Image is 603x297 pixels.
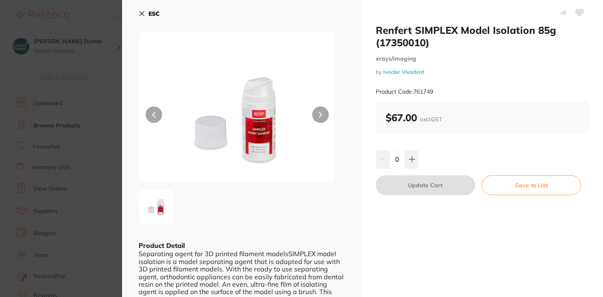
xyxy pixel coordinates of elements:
[376,175,475,195] button: Update Cart
[420,115,442,123] span: excl. GST
[386,111,442,124] b: $67.00
[376,55,590,62] small: xrays/imaging
[148,10,160,17] b: ESC
[141,192,171,222] img: SmtNbUZqWkRNNE13
[376,24,590,49] h2: Renfert SIMPLEX Model Isolation 85g (17350010)
[383,68,424,75] a: Ivoclar Vivadent
[139,241,185,250] b: Product Detail
[376,88,433,95] small: Product Code: 761749
[482,175,581,195] button: Save to List
[178,52,296,182] img: SmtNbUZqWkRNNE13
[376,69,590,75] small: by
[139,7,160,21] button: ESC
